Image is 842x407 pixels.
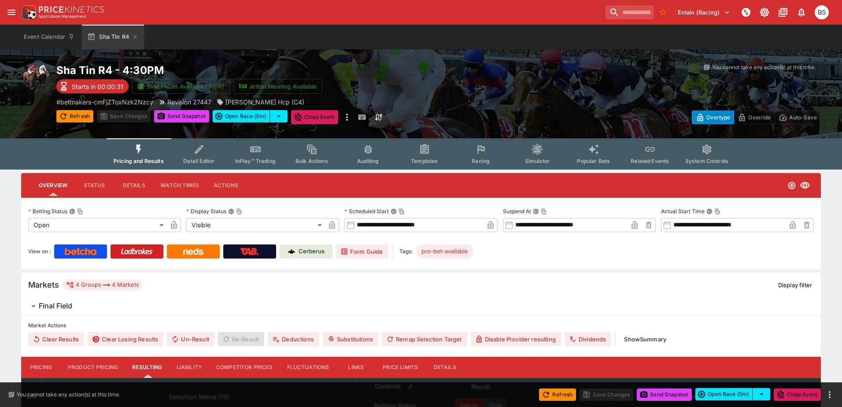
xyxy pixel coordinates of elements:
button: Overtype [692,111,734,124]
button: ShowSummary [619,332,672,346]
button: Override [734,111,775,124]
div: Visible [186,218,325,232]
span: Related Events [631,158,669,164]
button: Scheduled StartCopy To Clipboard [391,208,397,215]
span: System Controls [685,158,728,164]
div: 4 Groups 4 Markets [66,280,139,290]
span: Racing [472,158,490,164]
button: Price Limits [376,357,425,378]
p: Copy To Clipboard [56,97,153,107]
button: Details [114,175,154,196]
button: open drawer [4,4,19,20]
button: Copy To Clipboard [399,208,405,215]
th: Controls [357,378,434,395]
button: Actual Start TimeCopy To Clipboard [706,208,713,215]
a: Cerberus [280,244,332,259]
a: Form Guide [336,244,388,259]
img: Betcha [65,248,96,255]
img: Cerberus [288,248,295,255]
img: PriceKinetics [39,6,104,13]
img: Neds [183,248,203,255]
button: Brendan Scoble [812,3,831,22]
div: Open [28,218,167,232]
button: Actions [206,175,246,196]
p: Overtype [706,113,730,122]
button: No Bookmarks [656,5,670,19]
button: Copy To Clipboard [236,208,242,215]
button: Match Times [154,175,206,196]
button: Open Race (5m) [213,110,270,122]
button: SRM Prices Available (Top4) [132,79,230,94]
div: Start From [692,111,821,124]
p: Starts in 00:00:31 [72,82,123,91]
img: TabNZ [240,248,259,255]
button: Display filter [773,278,817,292]
button: Refresh [539,388,576,401]
div: Brendan Scoble [815,5,829,19]
svg: Open [787,181,796,190]
button: Disable Provider resulting [471,332,561,346]
div: split button [695,388,770,400]
button: Dividends [565,332,611,346]
button: Close Event [774,388,821,401]
button: Fluctuations [280,357,336,378]
label: View on : [28,244,51,259]
input: search [606,5,654,19]
button: Liability [170,357,209,378]
button: more [824,389,835,400]
span: Pricing and Results [114,158,164,164]
p: You cannot take any action(s) at this time. [712,63,816,71]
span: Simulator [525,158,550,164]
button: NOT Connected to PK [738,4,754,20]
button: Un-Result [167,332,214,346]
span: Re-Result [218,332,264,346]
button: Deductions [268,332,319,346]
span: Popular Bets [577,158,610,164]
button: Display StatusCopy To Clipboard [228,208,234,215]
p: Cerberus [299,247,325,256]
img: Ladbrokes [121,248,153,255]
span: pro-bet-available [416,247,473,256]
p: Auto-Save [789,113,817,122]
button: Notifications [794,4,809,20]
button: Open Race (5m) [695,388,753,400]
button: Status [74,175,114,196]
p: Actual Start Time [661,207,705,215]
p: You cannot take any action(s) at this time. [17,391,120,399]
button: Auto-Save [775,111,821,124]
button: Final Field [21,297,821,315]
h5: Markets [28,280,59,290]
button: Copy To Clipboard [714,208,720,215]
label: Tags: [399,244,413,259]
button: Product Pricing [61,357,125,378]
span: Detail Editor [183,158,214,164]
p: Display Status [186,207,226,215]
p: Suspend At [503,207,531,215]
h6: Final Field [39,301,72,311]
label: Market Actions [28,319,814,332]
button: Close Event [291,110,338,124]
div: Event type filters [107,138,735,170]
div: split button [213,110,288,122]
svg: Visible [800,180,810,191]
button: Bulk edit [405,381,416,392]
p: Scheduled Start [344,207,389,215]
img: jetbet-logo.svg [238,82,247,91]
button: Jetbet Meeting Available [233,79,322,94]
h2: Copy To Clipboard [56,63,439,77]
span: Templates [411,158,438,164]
button: Clear Losing Results [88,332,163,346]
button: Event Calendar [18,25,80,49]
button: Documentation [775,4,791,20]
img: PriceKinetics Logo [19,4,37,21]
p: Override [748,113,771,122]
span: InPlay™ Trading [235,158,276,164]
button: Refresh [56,110,93,122]
p: [PERSON_NAME] Hcp (C4) [225,97,304,107]
p: Betting Status [28,207,67,215]
button: select merge strategy [753,388,770,400]
p: Revision 27447 [167,97,211,107]
button: Toggle light/dark mode [757,4,772,20]
img: horse_racing.png [21,63,49,92]
button: Substitutions [323,332,378,346]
